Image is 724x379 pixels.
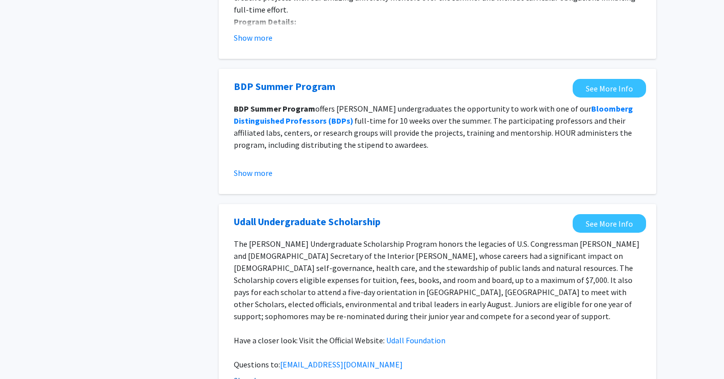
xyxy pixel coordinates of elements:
[234,239,640,321] span: The [PERSON_NAME] Undergraduate Scholarship Program honors the legacies of U.S. Congressman [PERS...
[8,334,43,371] iframe: Chat
[234,79,335,94] a: Opens in a new tab
[234,32,273,44] button: Show more
[234,17,296,27] strong: Program Details:
[280,359,403,369] a: [EMAIL_ADDRESS][DOMAIN_NAME]
[573,79,646,98] a: Opens in a new tab
[234,214,381,229] a: Opens in a new tab
[573,214,646,233] a: Opens in a new tab
[234,103,641,151] p: offers [PERSON_NAME] undergraduates the opportunity to work with one of our full-time for 10 week...
[234,167,273,179] button: Show more
[234,104,315,114] strong: BDP Summer Program
[234,359,280,369] span: Questions to:
[234,334,641,346] p: Have a closer look: Visit the Official Website:
[386,335,445,345] a: Udall Foundation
